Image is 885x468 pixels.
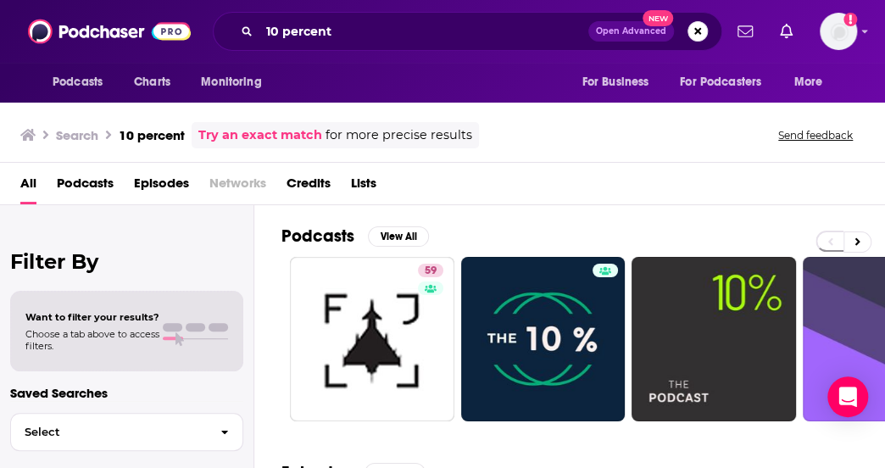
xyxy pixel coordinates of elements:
button: Send feedback [773,128,858,142]
a: Podcasts [57,170,114,204]
span: for more precise results [326,125,472,145]
h2: Filter By [10,249,243,274]
span: Choose a tab above to access filters. [25,328,159,352]
h3: Search [56,127,98,143]
a: Episodes [134,170,189,204]
img: User Profile [820,13,857,50]
a: 59 [418,264,443,277]
button: Open AdvancedNew [588,21,674,42]
svg: Add a profile image [843,13,857,26]
span: For Business [582,70,648,94]
button: open menu [570,66,670,98]
span: Want to filter your results? [25,311,159,323]
span: Select [11,426,207,437]
button: View All [368,226,429,247]
a: Lists [351,170,376,204]
h2: Podcasts [281,226,354,247]
a: Show notifications dropdown [731,17,760,46]
img: Podchaser - Follow, Share and Rate Podcasts [28,15,191,47]
span: Logged in as megcassidy [820,13,857,50]
span: Networks [209,170,266,204]
button: open menu [41,66,125,98]
a: Charts [123,66,181,98]
button: open menu [669,66,786,98]
a: All [20,170,36,204]
a: Try an exact match [198,125,322,145]
span: For Podcasters [680,70,761,94]
div: Open Intercom Messenger [827,376,868,417]
span: More [794,70,823,94]
a: 59 [290,257,454,421]
span: Monitoring [201,70,261,94]
a: PodcastsView All [281,226,429,247]
h3: 10 percent [119,127,185,143]
span: Open Advanced [596,27,666,36]
p: Saved Searches [10,385,243,401]
a: Show notifications dropdown [773,17,799,46]
button: Show profile menu [820,13,857,50]
button: open menu [782,66,844,98]
button: Select [10,413,243,451]
span: New [643,10,673,26]
span: 59 [425,263,437,280]
div: Search podcasts, credits, & more... [213,12,722,51]
button: open menu [189,66,283,98]
span: Charts [134,70,170,94]
span: Podcasts [53,70,103,94]
input: Search podcasts, credits, & more... [259,18,588,45]
a: Credits [287,170,331,204]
